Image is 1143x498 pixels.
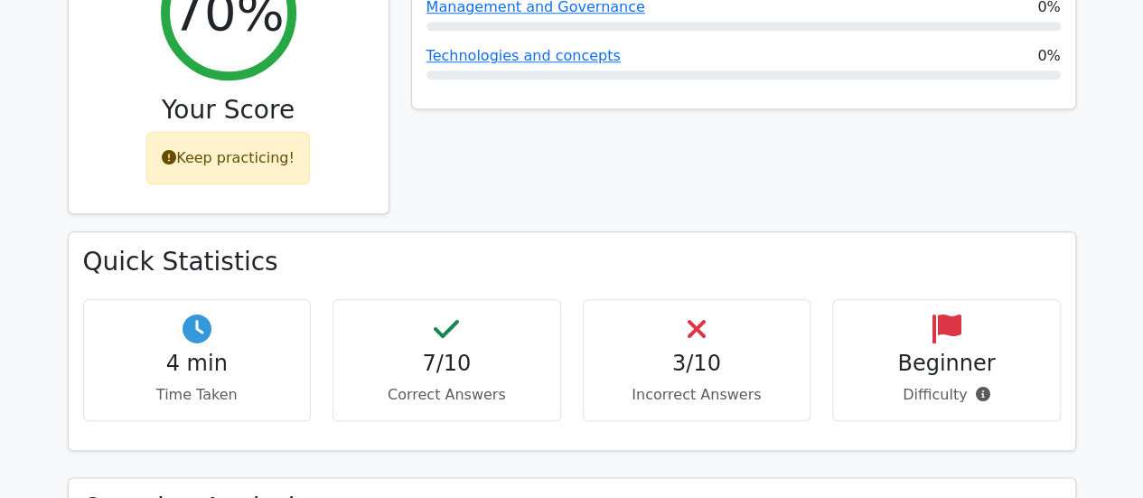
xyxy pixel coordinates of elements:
[83,247,1061,277] h3: Quick Statistics
[348,351,546,377] h4: 7/10
[598,384,796,406] p: Incorrect Answers
[98,384,296,406] p: Time Taken
[98,351,296,377] h4: 4 min
[848,351,1045,377] h4: Beginner
[146,132,310,184] div: Keep practicing!
[598,351,796,377] h4: 3/10
[83,95,374,126] h3: Your Score
[848,384,1045,406] p: Difficulty
[1037,45,1060,67] span: 0%
[426,47,621,64] a: Technologies and concepts
[348,384,546,406] p: Correct Answers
